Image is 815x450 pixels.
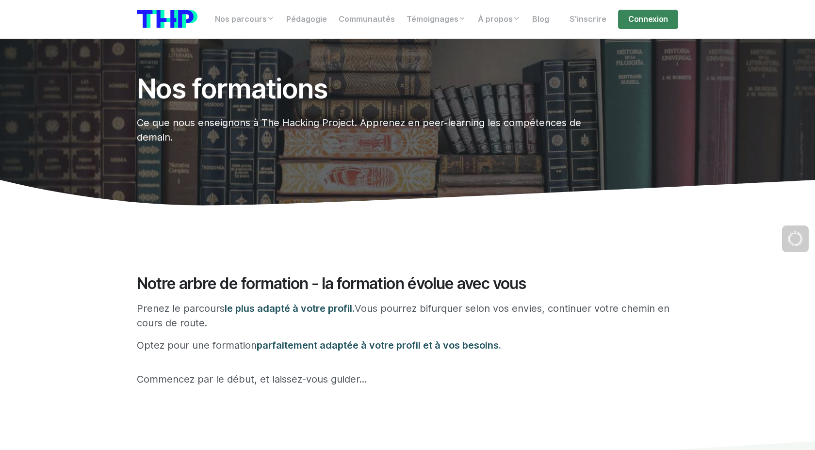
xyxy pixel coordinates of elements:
[137,10,197,28] img: logo
[137,74,586,104] h1: Nos formations
[257,339,501,351] span: parfaitement adaptée à votre profil et à vos besoins.
[333,10,401,29] a: Communautés
[618,10,678,29] a: Connexion
[209,10,280,29] a: Nos parcours
[472,10,526,29] a: À propos
[137,372,678,386] p: Commencez par le début, et laissez-vous guider...
[137,274,678,293] h2: Notre arbre de formation - la formation évolue avec vous
[564,10,612,29] a: S'inscrire
[526,10,555,29] a: Blog
[280,10,333,29] a: Pédagogie
[137,338,678,353] p: Optez pour une formation
[225,303,355,314] span: le plus adapté à votre profil.
[137,301,678,330] p: Prenez le parcours Vous pourrez bifurquer selon vos envies, continuer votre chemin en cours de ro...
[401,10,472,29] a: Témoignages
[137,115,586,145] p: Ce que nous enseignons à The Hacking Project. Apprenez en peer-learning les compétences de demain.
